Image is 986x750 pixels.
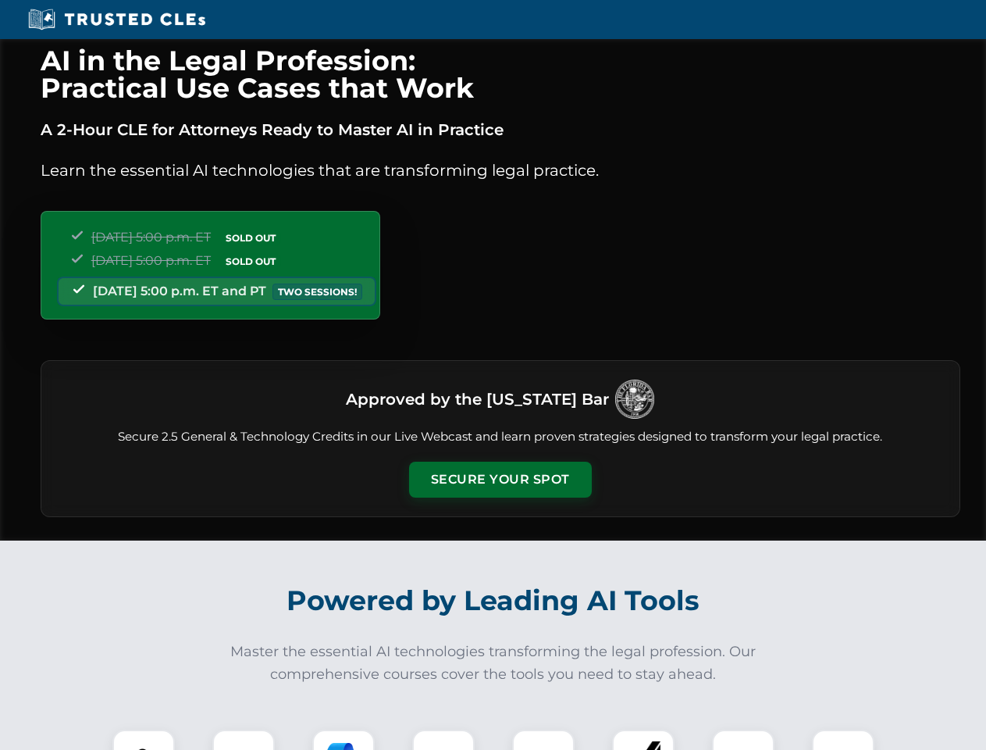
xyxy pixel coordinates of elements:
p: Learn the essential AI technologies that are transforming legal practice. [41,158,960,183]
button: Secure Your Spot [409,462,592,498]
p: Secure 2.5 General & Technology Credits in our Live Webcast and learn proven strategies designed ... [60,428,941,446]
span: [DATE] 5:00 p.m. ET [91,253,211,268]
span: [DATE] 5:00 p.m. ET [91,230,211,245]
img: Logo [615,380,654,419]
p: Master the essential AI technologies transforming the legal profession. Our comprehensive courses... [220,641,767,686]
h3: Approved by the [US_STATE] Bar [346,385,609,413]
h1: AI in the Legal Profession: Practical Use Cases that Work [41,47,960,102]
h2: Powered by Leading AI Tools [61,573,926,628]
p: A 2-Hour CLE for Attorneys Ready to Master AI in Practice [41,117,960,142]
span: SOLD OUT [220,253,281,270]
img: Trusted CLEs [23,8,210,31]
span: SOLD OUT [220,230,281,246]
